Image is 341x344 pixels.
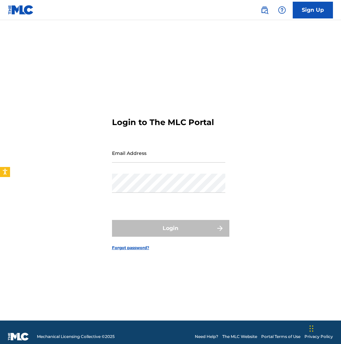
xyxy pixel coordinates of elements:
[37,334,115,340] span: Mechanical Licensing Collective © 2025
[258,3,271,17] a: Public Search
[307,312,341,344] iframe: Chat Widget
[195,334,218,340] a: Need Help?
[261,334,300,340] a: Portal Terms of Use
[8,333,29,341] img: logo
[278,6,286,14] img: help
[309,319,314,339] div: Drag
[112,245,149,251] a: Forgot password?
[112,117,214,127] h3: Login to The MLC Portal
[222,334,257,340] a: The MLC Website
[261,6,269,14] img: search
[293,2,333,18] a: Sign Up
[275,3,289,17] div: Help
[304,334,333,340] a: Privacy Policy
[8,5,34,15] img: MLC Logo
